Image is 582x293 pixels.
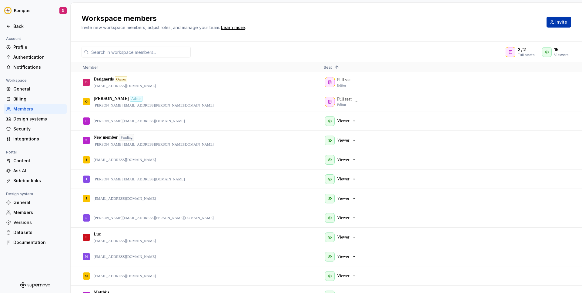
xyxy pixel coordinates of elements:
[324,212,359,224] button: Viewer
[518,53,535,58] div: Full seats
[337,96,352,102] p: Full seat
[13,158,64,164] div: Content
[4,7,12,14] img: 08074ee4-1ecd-486d-a7dc-923fcc0bed6c.png
[324,115,359,127] button: Viewer
[115,76,127,82] div: Owner
[94,216,214,220] p: [PERSON_NAME][EMAIL_ADDRESS][PERSON_NAME][DOMAIN_NAME]
[94,231,101,237] p: Luc
[4,84,67,94] a: General
[94,196,156,201] p: [EMAIL_ADDRESS][DOMAIN_NAME]
[555,19,567,25] span: Invite
[20,282,50,288] svg: Supernova Logo
[82,25,220,30] span: Invite new workspace members, adjust roles, and manage your team.
[94,134,118,140] p: New member
[13,23,64,29] div: Back
[4,238,67,247] a: Documentation
[554,47,559,53] span: 15
[13,229,64,235] div: Datasets
[13,209,64,216] div: Members
[518,47,520,53] span: 2
[86,193,87,204] div: J
[13,106,64,112] div: Members
[337,118,349,124] p: Viewer
[85,270,88,282] div: M
[221,25,245,31] a: Learn more
[13,86,64,92] div: General
[94,96,129,102] p: [PERSON_NAME]
[324,173,359,185] button: Viewer
[220,25,246,30] span: .
[94,103,214,108] p: [PERSON_NAME][EMAIL_ADDRESS][PERSON_NAME][DOMAIN_NAME]
[94,177,185,182] p: [PERSON_NAME][EMAIL_ADDRESS][DOMAIN_NAME]
[13,44,64,50] div: Profile
[82,14,539,23] h2: Workspace members
[85,251,88,262] div: M
[4,218,67,227] a: Versions
[85,212,88,224] div: L
[337,254,349,260] p: Viewer
[86,154,87,166] div: J
[94,142,214,147] p: [PERSON_NAME][EMAIL_ADDRESS][PERSON_NAME][DOMAIN_NAME]
[337,157,349,163] p: Viewer
[4,124,67,134] a: Security
[324,251,359,263] button: Viewer
[4,62,67,72] a: Notifications
[324,154,359,166] button: Viewer
[13,116,64,122] div: Design systems
[4,228,67,237] a: Datasets
[4,134,67,144] a: Integrations
[94,119,185,123] p: [PERSON_NAME][EMAIL_ADDRESS][DOMAIN_NAME]
[337,137,349,143] p: Viewer
[13,178,64,184] div: Sidebar links
[324,270,359,282] button: Viewer
[1,4,69,17] button: KompasD
[119,134,134,141] div: Pending
[85,134,88,146] div: E
[13,126,64,132] div: Security
[4,94,67,104] a: Billing
[89,47,191,58] input: Search in workspace members...
[337,273,349,279] p: Viewer
[337,215,349,221] p: Viewer
[85,96,88,107] div: O
[4,166,67,176] a: Ask AI
[62,8,64,13] div: D
[13,219,64,226] div: Versions
[85,115,87,127] div: D
[13,64,64,70] div: Notifications
[86,173,87,185] div: J
[85,76,87,88] div: D
[13,96,64,102] div: Billing
[94,76,114,82] p: Designerds
[4,208,67,217] a: Members
[13,136,64,142] div: Integrations
[94,84,156,88] p: [EMAIL_ADDRESS][DOMAIN_NAME]
[337,176,349,182] p: Viewer
[4,35,23,42] div: Account
[4,21,67,31] a: Back
[85,231,88,243] div: L
[130,96,142,102] div: Admin
[94,239,156,243] p: [EMAIL_ADDRESS][DOMAIN_NAME]
[4,42,67,52] a: Profile
[13,54,64,60] div: Authentication
[554,53,569,58] div: Viewers
[337,196,349,202] p: Viewer
[94,274,156,278] p: [EMAIL_ADDRESS][DOMAIN_NAME]
[4,198,67,207] a: General
[324,231,359,243] button: Viewer
[324,96,361,108] button: Full seatEditor
[4,149,19,156] div: Portal
[4,176,67,186] a: Sidebar links
[324,134,359,146] button: Viewer
[4,104,67,114] a: Members
[4,156,67,166] a: Content
[83,65,98,70] span: Member
[14,8,31,14] div: Kompas
[547,17,571,28] button: Invite
[324,65,332,70] span: Seat
[94,157,156,162] p: [EMAIL_ADDRESS][DOMAIN_NAME]
[13,199,64,206] div: General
